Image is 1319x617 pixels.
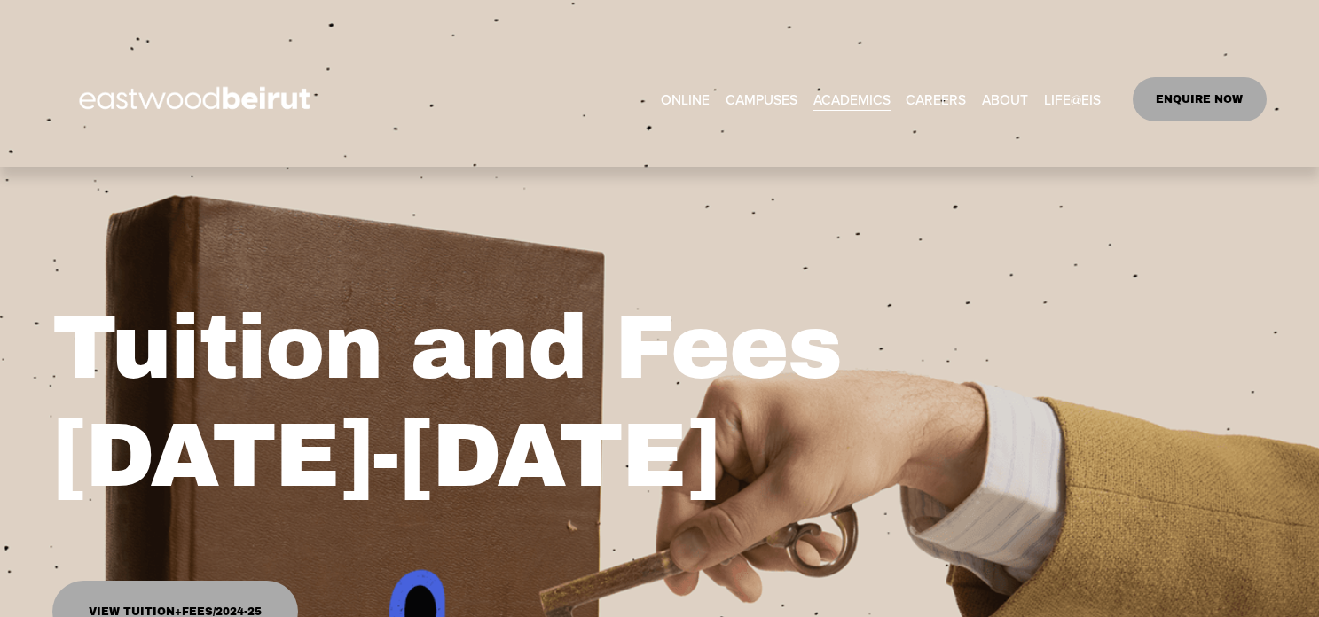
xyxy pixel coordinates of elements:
[52,54,342,144] img: EastwoodIS Global Site
[726,85,797,113] a: folder dropdown
[906,85,966,113] a: CAREERS
[813,87,891,112] span: ACADEMICS
[982,87,1028,112] span: ABOUT
[813,85,891,113] a: folder dropdown
[661,85,710,113] a: ONLINE
[1133,77,1267,121] a: ENQUIRE NOW
[52,294,960,510] h1: Tuition and Fees [DATE]-[DATE]
[1044,87,1101,112] span: LIFE@EIS
[726,87,797,112] span: CAMPUSES
[1044,85,1101,113] a: folder dropdown
[982,85,1028,113] a: folder dropdown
